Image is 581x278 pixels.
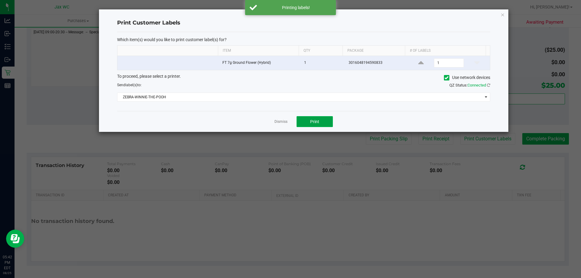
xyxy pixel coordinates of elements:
iframe: Resource center [6,230,24,248]
p: Which item(s) would you like to print customer label(s) for? [117,37,490,42]
div: Printing labels! [260,5,331,11]
button: Print [297,116,333,127]
td: 3016048194590833 [345,56,408,70]
h4: Print Customer Labels [117,19,490,27]
span: QZ Status: [449,83,490,87]
td: 1 [300,56,345,70]
span: label(s) [125,83,137,87]
span: Connected [468,83,486,87]
th: Package [343,46,405,56]
td: FT 7g Ground Flower (Hybrid) [219,56,300,70]
th: Item [218,46,299,56]
div: To proceed, please select a printer. [113,73,495,82]
span: ZEBRA-WINNIE-THE-POOH [117,93,482,101]
span: Send to: [117,83,142,87]
span: Print [310,119,319,124]
label: Use network devices [444,74,490,81]
a: Dismiss [274,119,287,124]
th: Qty [299,46,343,56]
th: # of labels [405,46,486,56]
